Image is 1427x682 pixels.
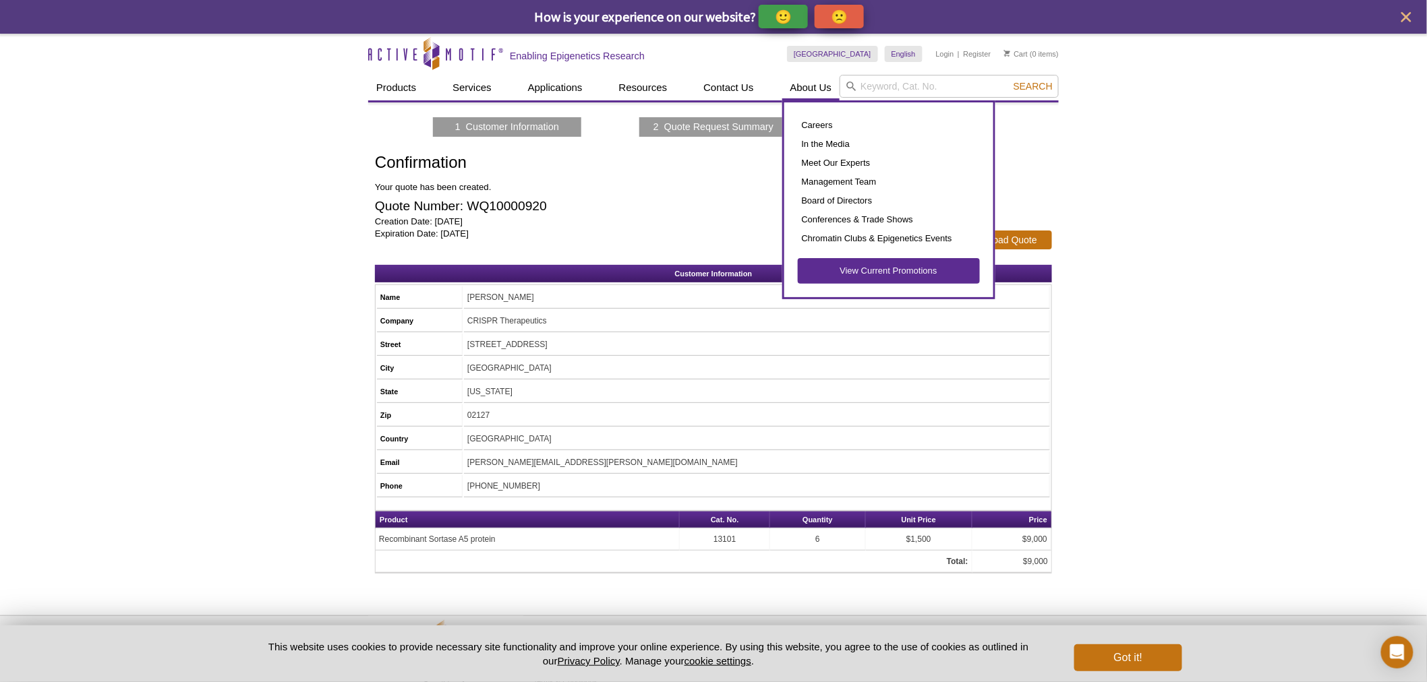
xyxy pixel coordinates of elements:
[653,121,774,133] a: 2 Quote Request Summary
[464,334,1050,356] td: [STREET_ADDRESS]
[1074,644,1182,671] button: Got it!
[464,357,1050,379] td: [GEOGRAPHIC_DATA]
[375,181,854,193] p: Your quote has been created.
[680,528,770,551] td: 13101
[680,511,770,528] th: Cat. No.
[770,528,866,551] td: 6
[380,315,459,327] h5: Company
[775,8,792,25] p: 🙂
[534,8,756,25] span: How is your experience on our website?
[380,456,459,468] h5: Email
[1014,81,1053,92] span: Search
[1004,46,1059,62] li: (0 items)
[798,210,980,229] a: Conferences & Trade Shows
[798,135,980,154] a: In the Media
[464,310,1050,332] td: CRISPR Therapeutics
[972,551,1051,573] td: $9,000
[952,230,1052,249] a: Download Quote
[831,8,848,25] p: 🙁
[695,75,761,100] a: Contact Us
[840,75,1059,98] input: Keyword, Cat. No.
[464,286,1050,309] td: [PERSON_NAME]
[798,191,980,210] a: Board of Directors
[376,511,680,528] th: Product
[380,433,459,445] h5: Country
[380,291,459,303] h5: Name
[520,75,591,100] a: Applications
[1004,50,1010,57] img: Your Cart
[376,528,680,551] td: Recombinant Sortase A5 protein
[558,655,620,666] a: Privacy Policy
[464,428,1050,450] td: [GEOGRAPHIC_DATA]
[444,75,500,100] a: Services
[455,121,559,133] a: 1 Customer Information
[464,475,1050,497] td: [PHONE_NUMBER]
[380,385,459,398] h5: State
[972,511,1051,528] th: Price
[375,154,854,173] h1: Confirmation
[368,75,424,100] a: Products
[510,50,645,62] h2: Enabling Epigenetics Research
[787,46,878,62] a: [GEOGRAPHIC_DATA]
[380,362,459,374] h5: City
[782,75,840,100] a: About Us
[963,49,991,59] a: Register
[798,229,980,248] a: Chromatin Clubs & Epigenetics Events
[866,511,972,528] th: Unit Price
[885,46,923,62] a: English
[798,154,980,173] a: Meet Our Experts
[464,381,1050,403] td: [US_STATE]
[1381,636,1414,669] div: Open Intercom Messenger
[245,640,1052,668] p: This website uses cookies to provide necessary site functionality and improve your online experie...
[972,528,1051,551] td: $9,000
[958,46,960,62] li: |
[1398,9,1415,26] button: close
[866,528,972,551] td: $1,500
[464,452,1050,474] td: [PERSON_NAME][EMAIL_ADDRESS][PERSON_NAME][DOMAIN_NAME]
[611,75,676,100] a: Resources
[947,557,968,566] strong: Total:
[936,49,954,59] a: Login
[375,265,1052,282] h2: Customer Information
[380,338,459,350] h5: Street
[798,258,980,284] a: View Current Promotions
[798,173,980,191] a: Management Team
[770,511,866,528] th: Quantity
[375,200,854,212] h2: Quote Number: WQ10000920
[375,216,854,240] p: Creation Date: [DATE] Expiration Date: [DATE]
[1004,49,1028,59] a: Cart
[380,409,459,421] h5: Zip
[380,480,459,492] h5: Phone
[798,116,980,135] a: Careers
[368,616,523,671] img: Active Motif,
[464,404,1050,427] td: 02127
[1010,80,1057,92] button: Search
[685,655,751,666] button: cookie settings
